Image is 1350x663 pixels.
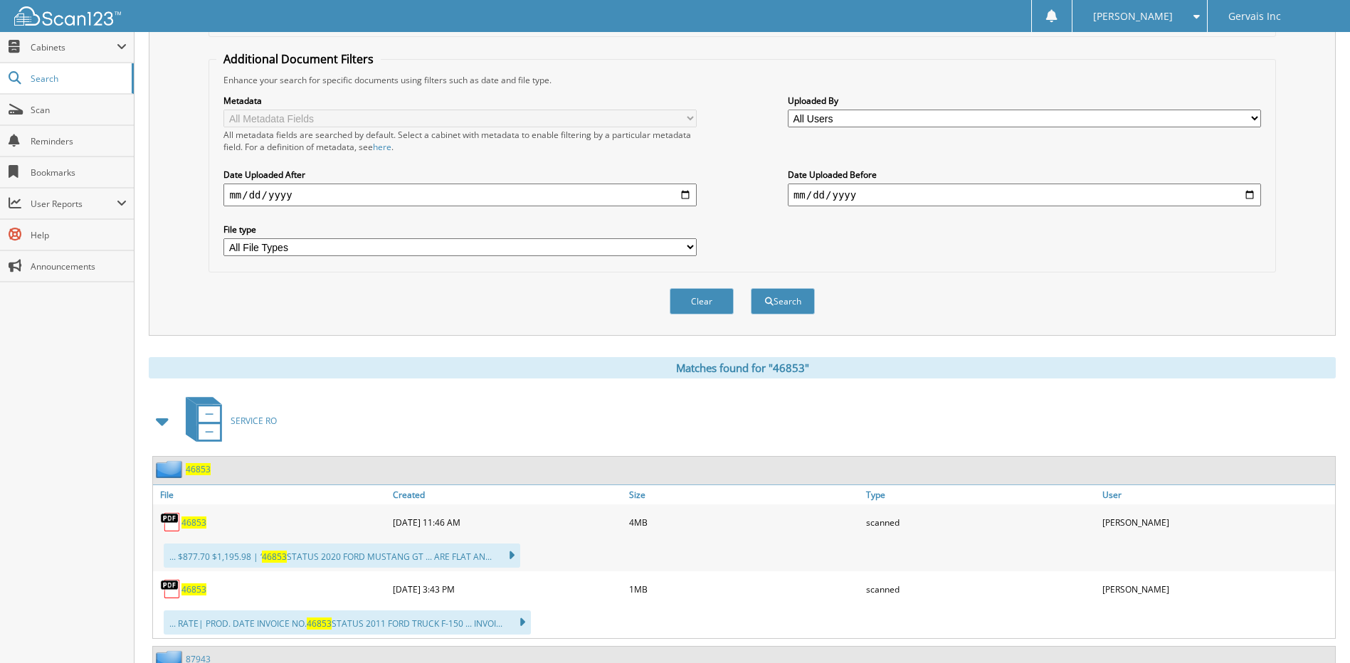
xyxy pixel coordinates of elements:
span: Search [31,73,125,85]
button: Search [751,288,815,314]
a: 46853 [186,463,211,475]
a: Size [626,485,862,504]
div: [DATE] 3:43 PM [389,575,626,603]
div: ... RATE| PROD. DATE INVOICE NO. STATUS 2011 FORD TRUCK F-150 ... INVOI... [164,610,531,635]
span: 46853 [262,551,287,563]
a: User [1099,485,1335,504]
a: File [153,485,389,504]
span: 46853 [307,617,332,630]
a: Created [389,485,626,504]
div: [PERSON_NAME] [1099,508,1335,536]
label: Uploaded By [788,95,1261,107]
a: 46853 [181,583,206,595]
label: Metadata [223,95,697,107]
div: ... $877.70 $1,195.98 | ‘ STATUS 2020 FORD MUSTANG GT ... ARE FLAT AN... [164,543,520,568]
div: scanned [863,508,1099,536]
span: Reminders [31,135,127,147]
label: Date Uploaded Before [788,169,1261,181]
img: PDF.png [160,578,181,600]
div: Enhance your search for specific documents using filters such as date and file type. [216,74,1267,86]
img: scan123-logo-white.svg [14,6,121,26]
button: Clear [670,288,734,314]
label: Date Uploaded After [223,169,697,181]
img: folder2.png [156,460,186,478]
div: [PERSON_NAME] [1099,575,1335,603]
span: Cabinets [31,41,117,53]
label: File type [223,223,697,235]
div: [DATE] 11:46 AM [389,508,626,536]
input: end [788,184,1261,206]
iframe: Chat Widget [1279,595,1350,663]
div: All metadata fields are searched by default. Select a cabinet with metadata to enable filtering b... [223,129,697,153]
span: [PERSON_NAME] [1093,12,1173,21]
a: here [373,141,391,153]
img: PDF.png [160,511,181,533]
a: 46853 [181,516,206,529]
span: Announcements [31,260,127,272]
div: Matches found for "46853" [149,357,1336,378]
span: Gervais Inc [1228,12,1281,21]
div: scanned [863,575,1099,603]
a: Type [863,485,1099,504]
span: Scan [31,104,127,116]
span: Help [31,229,127,241]
span: SERVICE RO [231,415,277,427]
span: User Reports [31,198,117,210]
legend: Additional Document Filters [216,51,381,67]
a: SERVICE RO [177,393,277,449]
span: Bookmarks [31,166,127,179]
div: 1MB [626,575,862,603]
input: start [223,184,697,206]
div: 4MB [626,508,862,536]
